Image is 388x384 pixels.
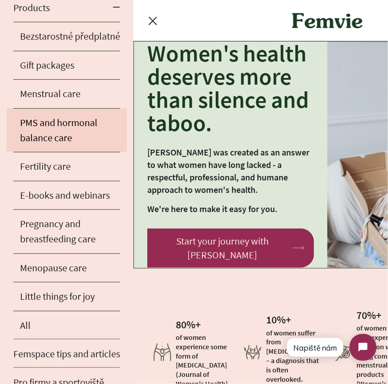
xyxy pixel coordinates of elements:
[287,7,368,34] img: Femvie
[7,152,127,180] a: Fertility care
[277,313,291,327] span: %+
[367,308,381,322] span: %+
[147,229,314,268] a: Start your journey with [PERSON_NAME]
[176,318,186,331] span: 80
[266,313,277,327] span: 10
[7,209,127,253] a: Pregnancy and breastfeeding care
[7,282,127,310] a: Little things for joy
[7,22,127,339] ul: Products
[147,42,314,135] h2: Women's health deserves more than silence and taboo.
[7,79,127,108] a: Menstrual care
[7,311,127,339] a: All
[147,203,314,215] p: We're here to make it easy for you.
[7,51,127,79] a: Gift packages
[186,318,201,331] span: %+
[7,108,127,152] a: PMS and hormonal balance care
[147,146,314,196] p: [PERSON_NAME] was created as an answer to what women have long lacked - a respectful, professiona...
[7,181,127,209] a: E-books and webinars
[356,308,367,322] span: 70
[7,22,127,50] a: Bezstarostné předplatné
[279,327,384,368] iframe: Tidio Chat
[7,339,127,368] a: Femspace tips and articles
[7,253,127,282] a: Menopause care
